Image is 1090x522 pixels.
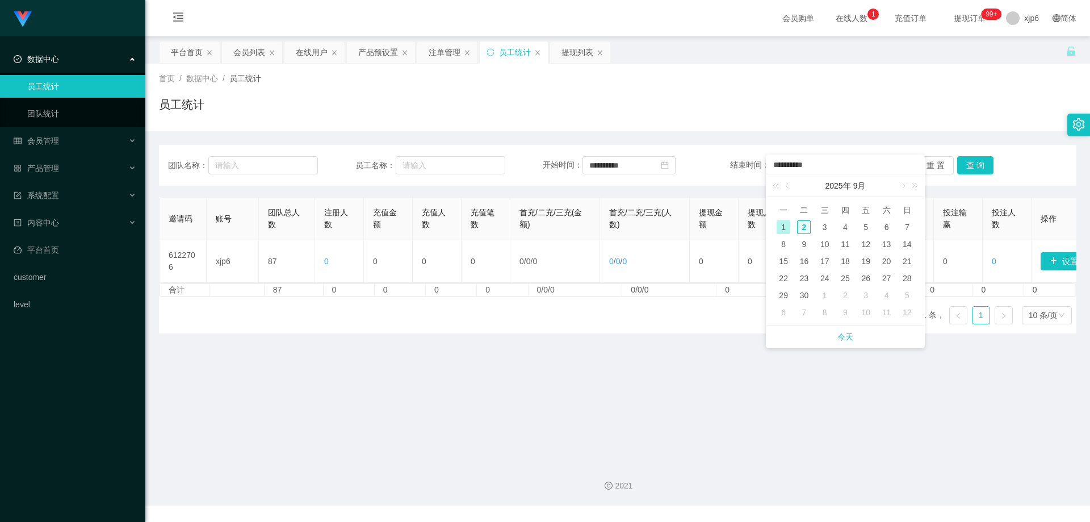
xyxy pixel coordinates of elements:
[770,174,785,197] a: 上一年 (Control键加左方向键)
[207,240,259,283] td: xjp6
[716,284,768,296] td: 0
[992,257,996,266] span: 0
[777,237,790,251] div: 8
[526,257,531,266] span: 0
[233,41,265,63] div: 会员列表
[835,304,856,321] td: 2025年10月9日
[876,270,896,287] td: 2025年9月27日
[794,253,814,270] td: 2025年9月16日
[880,306,894,319] div: 11
[839,254,852,268] div: 18
[1024,284,1075,296] td: 0
[160,240,207,283] td: 6122706
[519,257,524,266] span: 0
[14,191,22,199] i: 图标: form
[815,236,835,253] td: 2025年9月10日
[169,214,192,223] span: 邀请码
[773,202,794,219] th: 周一
[992,208,1016,229] span: 投注人数
[777,272,790,285] div: 22
[981,9,1001,20] sup: 246
[609,257,614,266] span: 0
[777,306,790,319] div: 6
[324,257,329,266] span: 0
[159,96,204,113] h1: 员工统计
[876,304,896,321] td: 2025年10月11日
[773,304,794,321] td: 2025年10月6日
[943,208,967,229] span: 投注输赢
[797,272,811,285] div: 23
[912,306,945,324] li: 共 1 条，
[917,156,954,174] button: 重 置
[794,287,814,304] td: 2025年9月30日
[773,219,794,236] td: 2025年9月1日
[897,253,917,270] td: 2025年9月21日
[797,289,811,302] div: 30
[171,41,203,63] div: 平台首页
[690,240,739,283] td: 0
[186,74,218,83] span: 数据中心
[835,236,856,253] td: 2025年9月11日
[856,253,876,270] td: 2025年9月19日
[839,220,852,234] div: 4
[794,219,814,236] td: 2025年9月2日
[777,289,790,302] div: 29
[510,240,600,283] td: / /
[27,102,136,125] a: 团队统计
[1041,214,1057,223] span: 操作
[972,307,990,324] a: 1
[413,240,462,283] td: 0
[462,240,510,283] td: 0
[14,219,22,227] i: 图标: profile
[794,236,814,253] td: 2025年9月9日
[268,208,300,229] span: 团队总人数
[824,174,852,197] a: 2025年
[773,270,794,287] td: 2025年9月22日
[622,284,716,296] td: 0/0/0
[265,284,324,296] td: 87
[876,219,896,236] td: 2025年9月6日
[859,306,873,319] div: 10
[269,49,275,56] i: 图标: close
[856,304,876,321] td: 2025年10月10日
[14,191,59,200] span: 系统配置
[900,254,914,268] div: 21
[739,240,787,283] td: 0
[876,202,896,219] th: 周六
[14,218,59,227] span: 内容中心
[477,284,528,296] td: 0
[14,55,22,63] i: 图标: check-circle-o
[661,161,669,169] i: 图标: calendar
[206,49,213,56] i: 图标: close
[14,164,59,173] span: 产品管理
[880,220,894,234] div: 6
[622,257,627,266] span: 0
[533,257,537,266] span: 0
[223,74,225,83] span: /
[815,202,835,219] th: 周三
[179,74,182,83] span: /
[426,284,477,296] td: 0
[839,237,852,251] div: 11
[773,287,794,304] td: 2025年9月29日
[876,287,896,304] td: 2025年10月4日
[14,266,136,289] a: customer
[429,41,460,63] div: 注单管理
[160,284,209,296] td: 合计
[900,237,914,251] div: 14
[900,306,914,319] div: 12
[331,49,338,56] i: 图标: close
[14,136,59,145] span: 会员管理
[859,237,873,251] div: 12
[27,75,136,98] a: 员工统计
[355,160,396,172] span: 员工名称：
[818,237,832,251] div: 10
[1029,307,1058,324] div: 10 条/页
[897,205,917,215] span: 日
[777,254,790,268] div: 15
[815,253,835,270] td: 2025年9月17日
[972,284,1024,296] td: 0
[880,272,894,285] div: 27
[597,49,603,56] i: 图标: close
[600,240,690,283] td: / /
